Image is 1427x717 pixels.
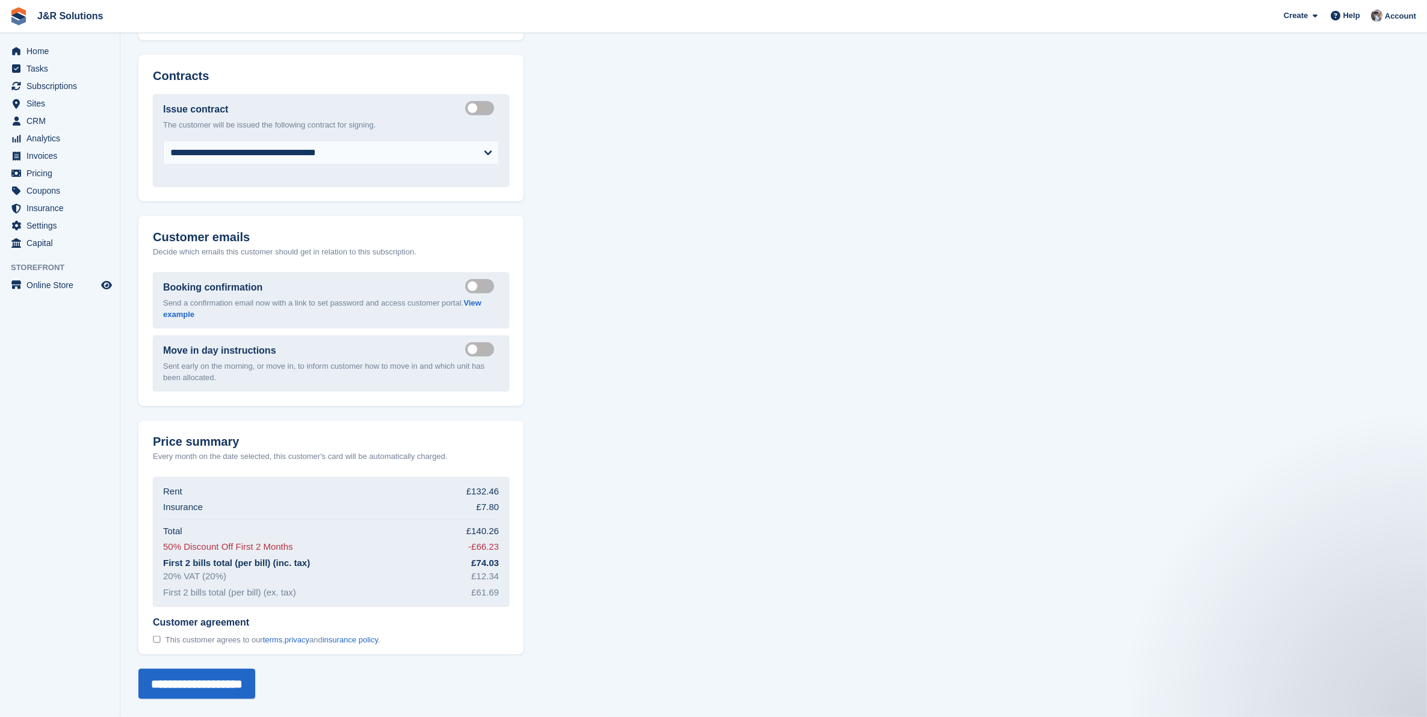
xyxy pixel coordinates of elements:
span: Home [26,43,99,60]
span: Pricing [26,165,99,182]
a: menu [6,147,114,164]
p: Decide which emails this customer should get in relation to this subscription. [153,246,509,258]
span: Analytics [26,130,99,147]
input: Customer agreement This customer agrees to ourterms,privacyandinsurance policy. [153,636,161,644]
p: Sent early on the morning, or move in, to inform customer how to move in and which unit has been ... [163,360,499,384]
img: stora-icon-8386f47178a22dfd0bd8f6a31ec36ba5ce8667c1dd55bd0f319d3a0aa187defe.svg [10,7,28,25]
img: Steve Revell [1371,10,1383,22]
a: menu [6,60,114,77]
a: menu [6,165,114,182]
div: £74.03 [471,556,499,570]
span: CRM [26,112,99,129]
span: Storefront [11,262,120,274]
a: privacy [285,635,309,644]
a: menu [6,277,114,294]
div: 20% VAT (20%) [163,570,226,583]
span: Sites [26,95,99,112]
div: £140.26 [466,525,499,538]
a: menu [6,78,114,94]
a: J&R Solutions [33,6,108,26]
span: Customer agreement [153,617,380,629]
div: £61.69 [471,586,499,600]
label: Move in day instructions [163,343,276,358]
span: Account [1385,10,1416,22]
a: terms [263,635,283,644]
span: Settings [26,217,99,234]
a: menu [6,95,114,112]
div: Rent [163,485,182,499]
div: First 2 bills total (per bill) (inc. tax) [163,556,310,570]
a: menu [6,112,114,129]
span: Online Store [26,277,99,294]
label: Send move in day email [465,348,499,350]
span: This customer agrees to our , and . [166,635,380,645]
a: menu [6,217,114,234]
div: £12.34 [471,570,499,583]
h2: Contracts [153,69,509,83]
span: Tasks [26,60,99,77]
span: Help [1343,10,1360,22]
label: Create integrated contract [465,107,499,109]
span: Subscriptions [26,78,99,94]
span: Capital [26,235,99,251]
div: Total [163,525,182,538]
div: £7.80 [476,500,499,514]
div: £132.46 [466,485,499,499]
a: menu [6,130,114,147]
a: View example [163,298,481,319]
div: First 2 bills total (per bill) (ex. tax) [163,586,296,600]
div: Insurance [163,500,203,514]
div: 50% Discount Off First 2 Months [163,540,293,554]
p: Every month on the date selected, this customer's card will be automatically charged. [153,451,448,463]
h2: Price summary [153,435,509,449]
h2: Customer emails [153,230,509,244]
span: Coupons [26,182,99,199]
span: Create [1284,10,1308,22]
div: -£66.23 [468,540,499,554]
p: The customer will be issued the following contract for signing. [163,119,499,131]
a: insurance policy [323,635,378,644]
label: Booking confirmation [163,280,262,295]
a: menu [6,235,114,251]
label: Send booking confirmation email [465,285,499,287]
a: menu [6,182,114,199]
label: Issue contract [163,102,228,117]
p: Send a confirmation email now with a link to set password and access customer portal. [163,297,499,321]
a: menu [6,200,114,217]
a: Preview store [99,278,114,292]
span: Insurance [26,200,99,217]
span: Invoices [26,147,99,164]
a: menu [6,43,114,60]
